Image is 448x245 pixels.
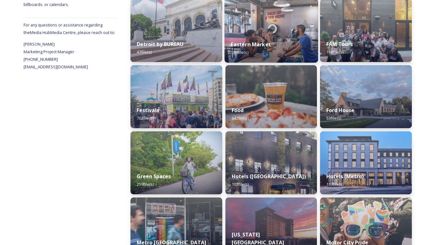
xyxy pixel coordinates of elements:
[326,41,353,48] strong: FAM Tours
[326,115,341,121] span: 53 file(s)
[137,41,184,48] strong: Detroit by BUREAU
[231,41,271,48] strong: Eastern Market
[320,131,412,194] img: 3bd2b034-4b7d-4836-94aa-bbf99ed385d6.jpg
[232,115,249,121] span: 642 file(s)
[231,49,248,55] span: 184 file(s)
[130,65,222,128] img: DSC02900.jpg
[232,181,249,187] span: 107 file(s)
[326,49,343,55] span: 198 file(s)
[326,173,364,180] strong: Hotels (Metro)
[24,41,88,70] span: [PERSON_NAME] Marketing Project Manager [PHONE_NUMBER] [EMAIL_ADDRESS][DOMAIN_NAME]
[225,131,317,194] img: 9db3a68e-ccf0-48b5-b91c-5c18c61d7b6a.jpg
[137,115,154,121] span: 702 file(s)
[130,131,222,194] img: a8e7e45d-5635-4a99-9fe8-872d7420e716.jpg
[137,181,154,187] span: 259 file(s)
[320,65,412,128] img: VisitorCenter.jpg
[326,181,343,187] span: 117 file(s)
[137,173,171,180] strong: Green Spaces
[137,49,152,55] span: 47 file(s)
[326,107,354,114] strong: Ford House
[232,173,306,180] strong: Hotels ([GEOGRAPHIC_DATA])
[24,22,115,35] span: For any questions or assistance regarding the Media Hub Media Centre, please reach out to:
[225,65,317,128] img: a0bd6cc6-0a5e-4110-bbb1-1ef2cc64960c.jpg
[232,107,244,114] strong: Food
[137,107,159,114] strong: Festivals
